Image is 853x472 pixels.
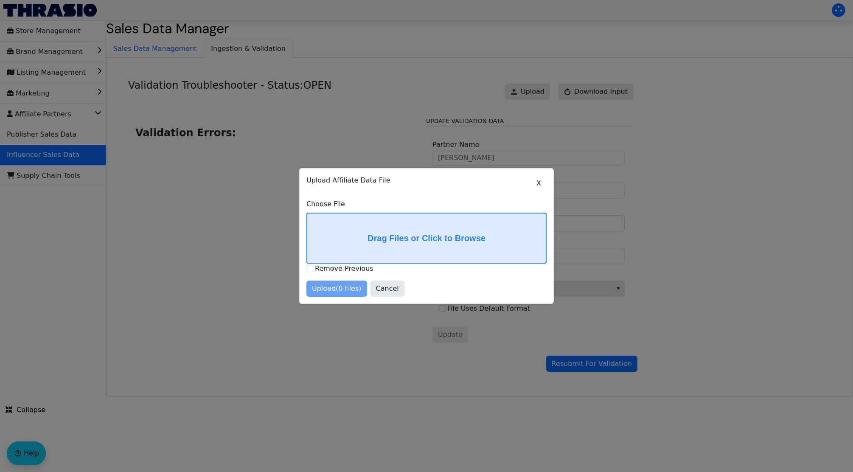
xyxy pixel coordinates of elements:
label: Choose File [306,199,547,209]
span: Cancel [376,284,399,294]
button: Cancel [370,281,404,297]
label: Drag Files or Click to Browse [307,214,546,263]
span: X [536,178,541,188]
label: Remove Previous [315,264,373,273]
p: Upload Affiliate Data File [306,175,547,185]
button: X [531,175,547,191]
